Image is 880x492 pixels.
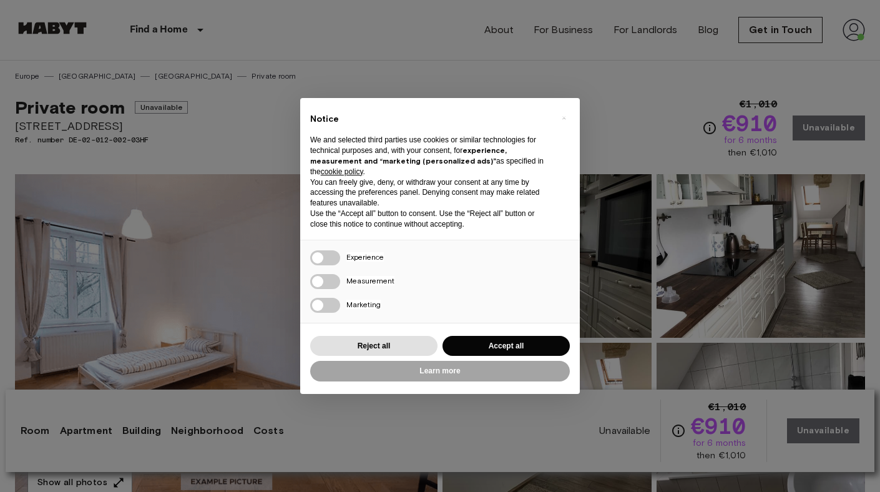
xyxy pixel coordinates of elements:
[310,177,550,209] p: You can freely give, deny, or withdraw your consent at any time by accessing the preferences pane...
[346,300,381,309] span: Marketing
[310,209,550,230] p: Use the “Accept all” button to consent. Use the “Reject all” button or close this notice to conti...
[562,111,566,125] span: ×
[310,361,570,381] button: Learn more
[346,252,384,262] span: Experience
[310,113,550,125] h2: Notice
[321,167,363,176] a: cookie policy
[310,336,438,357] button: Reject all
[442,336,570,357] button: Accept all
[310,135,550,177] p: We and selected third parties use cookies or similar technologies for technical purposes and, wit...
[346,276,394,285] span: Measurement
[310,145,507,165] strong: experience, measurement and “marketing (personalized ads)”
[554,108,574,128] button: Close this notice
